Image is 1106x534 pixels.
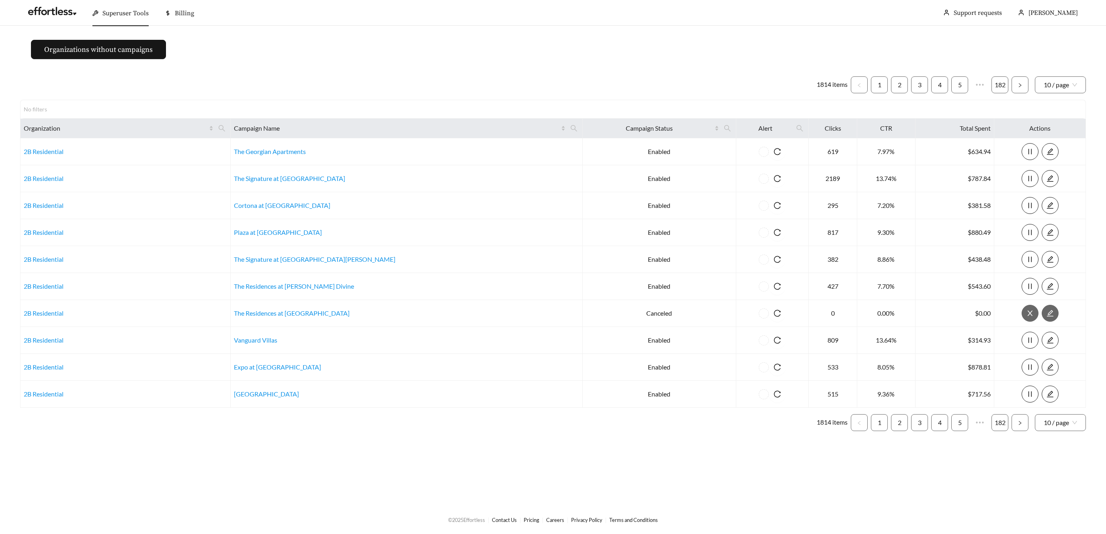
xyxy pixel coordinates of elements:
a: Expo at [GEOGRAPHIC_DATA] [234,363,321,371]
td: 13.74% [857,165,915,192]
td: Enabled [583,273,737,300]
td: 7.97% [857,138,915,165]
button: pause [1022,251,1038,268]
a: edit [1042,390,1059,398]
a: 3 [911,77,928,93]
td: Enabled [583,219,737,246]
button: reload [769,170,786,187]
span: 10 / page [1044,77,1077,93]
a: edit [1042,148,1059,155]
span: edit [1042,229,1058,236]
li: 2 [891,414,908,431]
button: edit [1042,359,1059,376]
li: 182 [991,414,1008,431]
span: ••• [971,414,988,431]
a: The Signature at [GEOGRAPHIC_DATA] [234,175,345,182]
td: $717.56 [916,381,995,408]
button: pause [1022,224,1038,241]
li: Next Page [1012,414,1028,431]
span: pause [1022,283,1038,290]
button: reload [769,278,786,295]
span: Campaign Status [586,123,713,133]
a: 5 [952,415,968,431]
a: The Georgian Apartments [234,148,306,155]
span: reload [769,202,786,209]
span: reload [769,390,786,398]
span: search [218,125,225,132]
li: 182 [991,76,1008,93]
td: $880.49 [916,219,995,246]
td: 8.05% [857,354,915,381]
td: $438.48 [916,246,995,273]
button: reload [769,251,786,268]
td: 382 [809,246,857,273]
li: 2 [891,76,908,93]
td: Enabled [583,327,737,354]
div: No filters [24,105,56,113]
span: left [857,421,862,425]
button: edit [1042,332,1059,349]
th: Clicks [809,119,857,138]
a: Privacy Policy [571,517,602,523]
td: 7.70% [857,273,915,300]
span: pause [1022,256,1038,263]
span: edit [1042,148,1058,155]
button: pause [1022,278,1038,295]
a: 2B Residential [24,282,63,290]
a: 2B Residential [24,148,63,155]
span: search [724,125,731,132]
span: pause [1022,364,1038,371]
td: 7.20% [857,192,915,219]
button: reload [769,359,786,376]
li: Next 5 Pages [971,76,988,93]
span: search [570,125,578,132]
th: Total Spent [916,119,995,138]
span: pause [1022,337,1038,344]
td: 817 [809,219,857,246]
button: edit [1042,305,1059,322]
th: Actions [994,119,1086,138]
td: 295 [809,192,857,219]
td: 2189 [809,165,857,192]
td: $878.81 [916,354,995,381]
button: reload [769,305,786,322]
button: edit [1042,251,1059,268]
a: 1 [871,77,887,93]
a: 2B Residential [24,175,63,182]
button: edit [1042,170,1059,187]
span: pause [1022,229,1038,236]
button: reload [769,197,786,214]
a: Cortona at [GEOGRAPHIC_DATA] [234,201,330,209]
span: search [567,122,581,135]
a: Careers [546,517,564,523]
button: pause [1022,386,1038,403]
span: search [215,122,229,135]
a: Terms and Conditions [609,517,658,523]
a: Pricing [524,517,539,523]
a: 2B Residential [24,336,63,344]
span: reload [769,229,786,236]
a: The Residences at [PERSON_NAME] Divine [234,282,354,290]
span: Campaign Name [234,123,559,133]
li: 5 [951,76,968,93]
button: edit [1042,197,1059,214]
div: Page Size [1035,414,1086,431]
a: The Signature at [GEOGRAPHIC_DATA][PERSON_NAME] [234,255,395,263]
li: 1814 items [817,414,848,431]
a: 182 [992,415,1008,431]
button: pause [1022,197,1038,214]
td: Enabled [583,192,737,219]
button: right [1012,76,1028,93]
td: 0.00% [857,300,915,327]
span: edit [1042,364,1058,371]
th: CTR [857,119,915,138]
a: 3 [911,415,928,431]
td: 809 [809,327,857,354]
a: 2B Residential [24,390,63,398]
button: left [851,76,868,93]
span: reload [769,175,786,182]
a: 2B Residential [24,363,63,371]
a: Vanguard Villas [234,336,277,344]
a: 4 [932,415,948,431]
li: 3 [911,414,928,431]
